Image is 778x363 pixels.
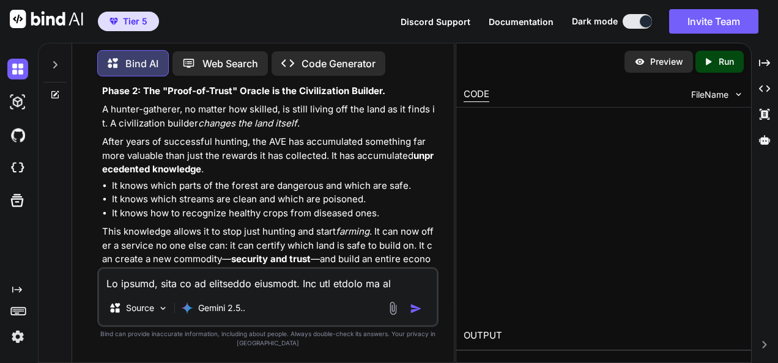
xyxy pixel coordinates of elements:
img: preview [634,56,645,67]
button: Documentation [489,15,554,28]
button: Discord Support [401,15,470,28]
li: It knows which streams are clean and which are poisoned. [112,193,436,207]
img: cloudideIcon [7,158,28,178]
span: Documentation [489,16,554,27]
img: darkAi-studio [7,92,28,112]
em: changes the land itself [198,117,297,129]
p: Web Search [202,56,258,71]
img: chevron down [733,89,744,100]
p: Gemini 2.5.. [198,302,245,314]
img: githubDark [7,125,28,145]
p: Bind AI [125,56,158,71]
p: A hunter-gatherer, no matter how skilled, is still living off the land as it finds it. A civiliza... [102,103,436,130]
img: settings [7,326,28,347]
p: After years of successful hunting, the AVE has accumulated something far more valuable than just ... [102,135,436,177]
div: CODE [464,87,489,102]
em: farming [336,226,369,237]
p: Run [719,56,734,68]
span: Tier 5 [123,15,147,28]
button: Invite Team [669,9,758,34]
h2: OUTPUT [456,321,751,350]
img: Gemini 2.5 Pro [181,302,193,314]
button: premiumTier 5 [98,12,159,31]
p: Code Generator [302,56,376,71]
span: Discord Support [401,16,470,27]
li: It knows which parts of the forest are dangerous and which are safe. [112,179,436,193]
img: darkChat [7,59,28,79]
img: Bind AI [10,10,83,28]
img: Pick Models [158,303,168,313]
img: icon [410,302,422,315]
strong: security and trust [231,253,311,265]
p: Source [126,302,154,314]
strong: Phase 2: The "Proof-of-Trust" Oracle is the Civilization Builder. [102,85,385,97]
p: This knowledge allows it to stop just hunting and start . It can now offer a service no one else ... [102,225,436,280]
span: Dark mode [572,15,618,28]
p: Preview [650,56,683,68]
li: It knows how to recognize healthy crops from diseased ones. [112,207,436,221]
img: premium [109,18,118,25]
span: FileName [691,89,728,101]
img: attachment [386,301,400,315]
p: Bind can provide inaccurate information, including about people. Always double-check its answers.... [97,329,439,348]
